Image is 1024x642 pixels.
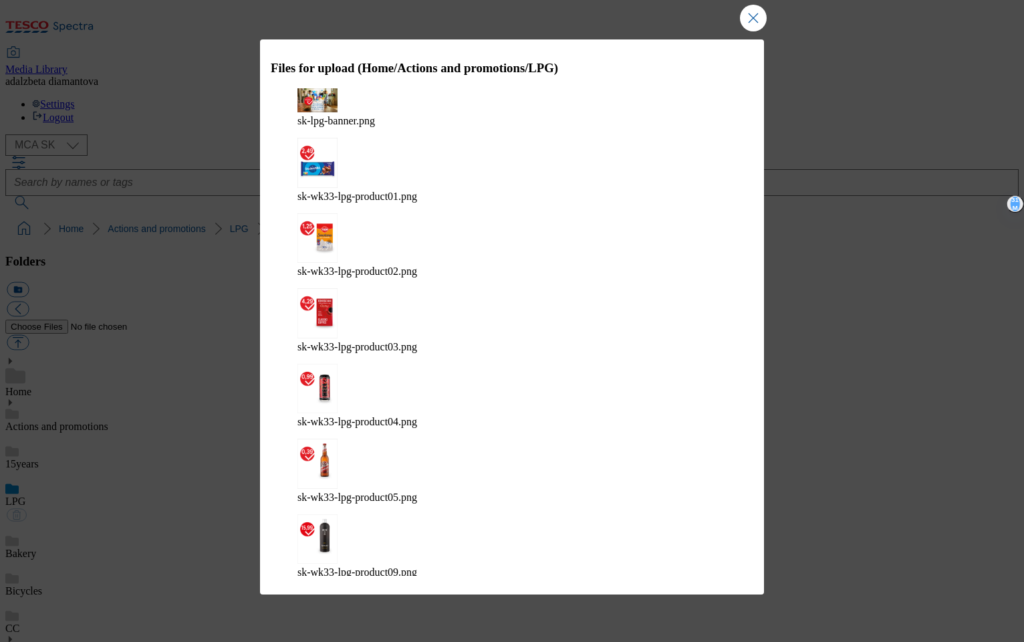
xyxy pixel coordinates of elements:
[297,364,338,414] img: preview
[297,213,338,263] img: preview
[260,39,764,595] div: Modal
[297,288,338,338] img: preview
[297,416,727,428] figcaption: sk-wk33-lpg-product04.png
[297,439,338,488] img: preview
[297,191,727,203] figcaption: sk-wk33-lpg-product01.png
[297,115,727,127] figcaption: sk-lpg-banner.png
[297,138,338,188] img: preview
[297,265,727,278] figcaption: sk-wk33-lpg-product02.png
[297,341,727,353] figcaption: sk-wk33-lpg-product03.png
[271,61,753,76] h3: Files for upload (Home/Actions and promotions/LPG)
[297,514,338,564] img: preview
[297,88,338,112] img: preview
[740,5,767,31] button: Close Modal
[297,492,727,504] figcaption: sk-wk33-lpg-product05.png
[297,566,727,578] figcaption: sk-wk33-lpg-product09.png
